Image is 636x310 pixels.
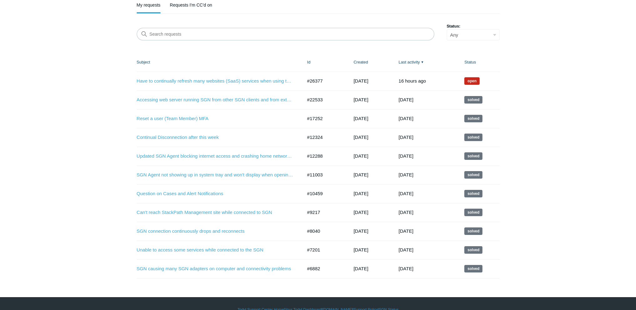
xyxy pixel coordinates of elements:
span: ▼ [421,60,424,64]
time: 08/18/2025, 15:21 [399,78,426,84]
time: 05/13/2024, 14:02 [399,116,413,121]
a: SGN causing many SGN adapters on computer and connectivity problems [137,265,293,272]
time: 10/21/2022, 18:55 [354,247,368,252]
td: #26377 [301,72,348,90]
th: Status [458,53,499,72]
a: Reset a user (Team Member) MFA [137,115,293,122]
time: 02/13/2023, 22:33 [399,228,413,234]
td: #9217 [301,203,348,222]
span: We are working on a response for you [464,77,480,85]
td: #7201 [301,241,348,259]
span: This request has been solved [464,227,482,235]
a: SGN Agent not showing up in system tray and won't display when opening it from start menu or Wind... [137,171,293,179]
time: 06/16/2023, 16:34 [354,172,368,177]
time: 09/27/2022, 16:09 [354,266,368,271]
time: 01/22/2025, 10:02 [354,97,368,102]
label: Status: [447,23,500,29]
time: 05/19/2023, 10:46 [354,191,368,196]
a: Unable to access some services while connected to the SGN [137,246,293,254]
time: 11/21/2022, 22:32 [399,247,413,252]
a: Can't reach StackPath Management site while connected to SGN [137,209,293,216]
a: Accessing web server running SGN from other SGN clients and from external sources [137,96,293,104]
time: 02/12/2025, 11:03 [399,97,413,102]
td: #17252 [301,109,348,128]
span: This request has been solved [464,246,482,254]
time: 06/11/2023, 10:01 [399,191,413,196]
time: 03/14/2023, 10:13 [354,210,368,215]
td: #22533 [301,90,348,109]
span: This request has been solved [464,134,482,141]
span: This request has been solved [464,190,482,197]
th: Id [301,53,348,72]
input: Search requests [137,28,434,40]
a: Last activity▼ [399,60,420,64]
th: Subject [137,53,301,72]
span: This request has been solved [464,152,482,160]
td: #11003 [301,165,348,184]
time: 08/30/2023, 16:23 [354,135,368,140]
time: 07/18/2025, 14:05 [354,78,368,84]
td: #12288 [301,147,348,165]
time: 04/23/2024, 13:00 [354,116,368,121]
span: This request has been solved [464,209,482,216]
td: #6882 [301,259,348,278]
a: Have to continually refresh many websites (SaaS) services when using them, especially at first si... [137,78,293,85]
time: 09/18/2023, 15:03 [399,153,413,159]
span: This request has been solved [464,265,482,272]
time: 07/21/2023, 19:01 [399,172,413,177]
a: Created [354,60,368,64]
span: This request has been solved [464,115,482,122]
time: 09/28/2023, 12:03 [399,135,413,140]
a: SGN connection continuously drops and reconnects [137,228,293,235]
time: 10/31/2022, 22:31 [399,266,413,271]
td: #10459 [301,184,348,203]
a: Updated SGN Agent blocking internet access and crashing home network (strange!) [137,153,293,160]
time: 08/29/2023, 12:26 [354,153,368,159]
a: Question on Cases and Alert Notifications [137,190,293,197]
td: #8040 [301,222,348,241]
span: This request has been solved [464,171,482,179]
time: 04/13/2023, 22:27 [399,210,413,215]
span: This request has been solved [464,96,482,104]
a: Continual Disconnection after this week [137,134,293,141]
time: 12/20/2022, 12:58 [354,228,368,234]
td: #12324 [301,128,348,147]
